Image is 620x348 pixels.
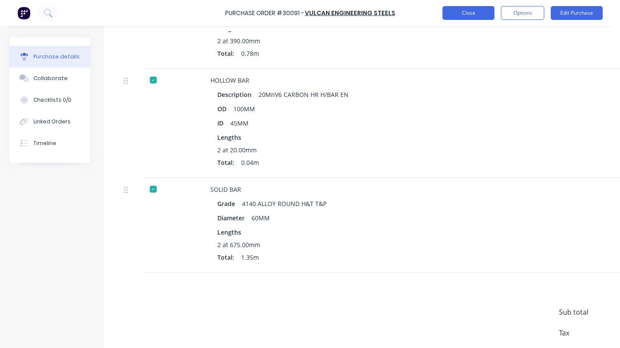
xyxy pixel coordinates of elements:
button: Options [501,6,544,20]
span: Total: [217,49,234,58]
button: Linked Orders [9,111,90,132]
div: OD [217,103,233,115]
div: 45MM [230,117,249,129]
button: Timeline [9,132,90,154]
div: Description [217,88,258,101]
div: ID [217,117,230,129]
button: Collaborate [9,68,90,89]
span: Total: [217,253,234,262]
button: Close [442,6,494,20]
a: VULCAN ENGINEERING STEELS [305,9,395,17]
span: 2 at 675.00mm [217,240,260,249]
div: 20MnV6 CARBON HR H/BAR EN [258,88,349,101]
div: Linked Orders [33,118,71,126]
div: Grade [217,197,242,210]
div: Purchase details [33,53,80,61]
div: 4140 ALLOY ROUND H&T T&P [242,197,326,210]
button: Purchase details [9,46,90,68]
span: Total: [217,158,234,167]
span: 2 at 20.00mm [217,145,257,155]
span: Lengths [217,228,241,237]
span: 0.04m [241,158,259,167]
span: 0.78m [241,49,259,58]
button: Checklists 0/0 [9,89,90,111]
div: Collaborate [33,74,68,82]
div: Purchase Order #30091 - [225,9,304,18]
span: Lengths [217,133,241,142]
div: Timeline [33,139,56,147]
span: 2 at 390.00mm [217,36,260,45]
img: Factory [17,6,30,19]
div: Checklists 0/0 [33,96,71,104]
button: Edit Purchase [551,6,603,20]
div: 60MM [252,212,270,224]
div: 100MM [233,103,255,115]
span: 1.35m [241,253,259,262]
div: Diameter [217,212,252,224]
